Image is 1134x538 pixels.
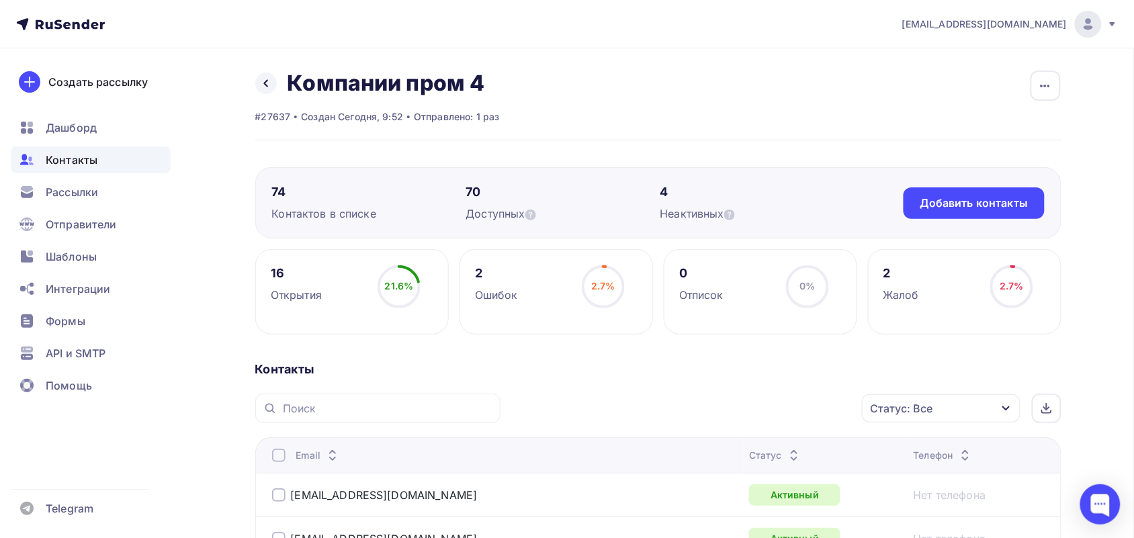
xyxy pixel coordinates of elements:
a: Дашборд [11,114,171,141]
div: Добавить контакты [920,195,1028,211]
span: 2.7% [1000,280,1024,292]
a: Формы [11,308,171,334]
div: Неактивных [660,206,855,222]
span: Помощь [46,377,92,394]
div: Email [296,449,341,462]
a: Контакты [11,146,171,173]
div: Ошибок [475,287,518,303]
div: Доступных [466,206,660,222]
div: Открытия [271,287,322,303]
span: [EMAIL_ADDRESS][DOMAIN_NAME] [902,17,1067,31]
div: #27637 [255,110,291,124]
a: Нет телефона [914,487,986,503]
div: Контактов в списке [272,206,466,222]
input: Поиск [283,401,492,416]
div: Жалоб [883,287,919,303]
span: 21.6% [385,280,414,292]
a: Отправители [11,211,171,238]
div: Контакты [255,361,1061,377]
span: Контакты [46,152,97,168]
span: 0% [799,280,815,292]
div: 2 [883,265,919,281]
div: Создан Сегодня, 9:52 [301,110,403,124]
a: Шаблоны [11,243,171,270]
div: 74 [272,184,466,200]
span: Дашборд [46,120,97,136]
div: 16 [271,265,322,281]
span: Шаблоны [46,249,97,265]
span: API и SMTP [46,345,105,361]
button: Статус: Все [861,394,1021,423]
h2: Компании пром 4 [288,70,485,97]
div: Создать рассылку [48,74,148,90]
div: 4 [660,184,855,200]
div: Статус [749,449,802,462]
div: 0 [679,265,724,281]
div: Отписок [679,287,724,303]
div: 70 [466,184,660,200]
div: Телефон [914,449,973,462]
div: Активный [749,484,840,506]
div: Отправлено: 1 раз [414,110,499,124]
span: Рассылки [46,184,98,200]
a: Рассылки [11,179,171,206]
a: [EMAIL_ADDRESS][DOMAIN_NAME] [902,11,1118,38]
span: 2.7% [591,280,615,292]
div: 2 [475,265,518,281]
div: Статус: Все [871,400,933,416]
a: [EMAIL_ADDRESS][DOMAIN_NAME] [291,488,478,502]
span: Отправители [46,216,117,232]
span: Интеграции [46,281,110,297]
span: Telegram [46,500,93,517]
span: Формы [46,313,85,329]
